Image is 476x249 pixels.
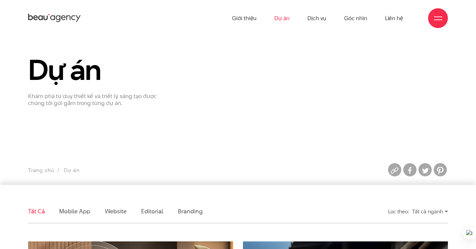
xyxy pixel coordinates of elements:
a: Website [105,207,127,215]
a: Mobile app [59,207,90,215]
p: Khám phá tư duy thiết kế và triết lý sáng tạo được chúng tôi gửi gắm trong từng dự án. [28,93,161,107]
div: Tất cả ngành [412,206,448,217]
div: Lọc theo: [388,206,409,217]
h1: Dự án [28,54,161,85]
a: Tất cả [28,207,45,215]
a: Trang chủ [28,166,54,174]
a: Editorial [141,207,163,215]
a: Branding [178,207,202,215]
